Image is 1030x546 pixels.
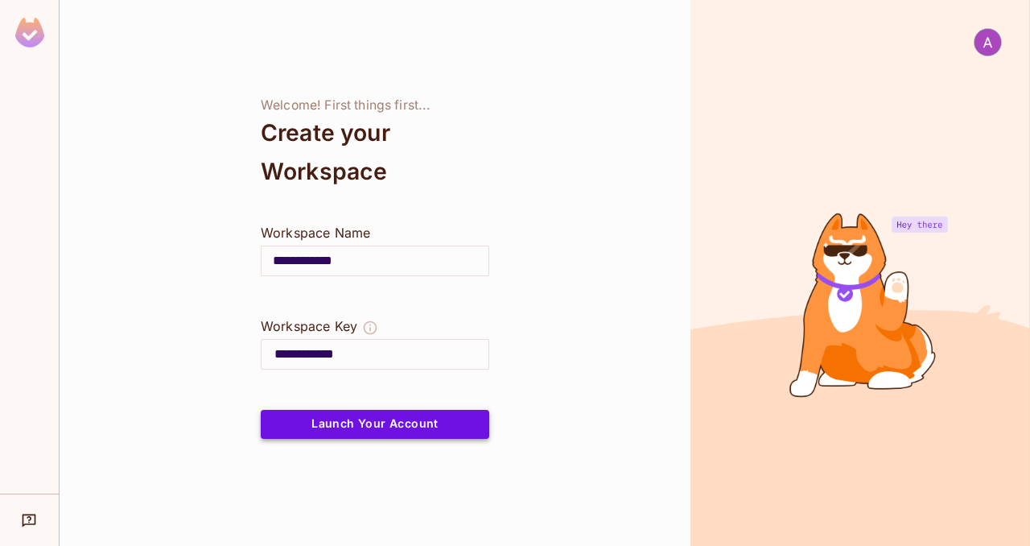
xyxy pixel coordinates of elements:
div: Workspace Name [261,223,489,242]
button: Launch Your Account [261,410,489,439]
img: Anhelina [974,29,1001,56]
div: Help & Updates [11,504,47,536]
button: The Workspace Key is unique, and serves as the identifier of your workspace. [362,316,378,339]
div: Workspace Key [261,316,357,336]
div: Create your Workspace [261,114,489,191]
img: SReyMgAAAABJRU5ErkJggg== [15,18,44,48]
div: Welcome! First things first... [261,97,489,114]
